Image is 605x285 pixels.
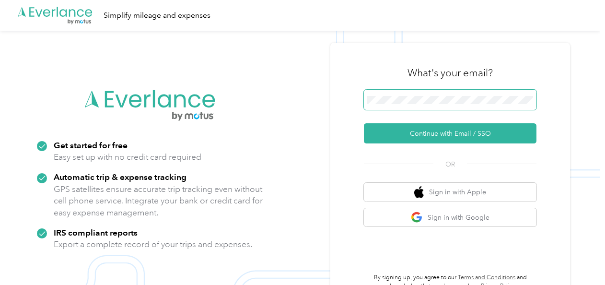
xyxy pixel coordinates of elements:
[54,238,252,250] p: Export a complete record of your trips and expenses.
[104,10,210,22] div: Simplify mileage and expenses
[54,172,186,182] strong: Automatic trip & expense tracking
[433,159,467,169] span: OR
[407,66,493,80] h3: What's your email?
[54,227,138,237] strong: IRS compliant reports
[54,183,263,219] p: GPS satellites ensure accurate trip tracking even without cell phone service. Integrate your bank...
[458,274,515,281] a: Terms and Conditions
[364,183,536,202] button: apple logoSign in with Apple
[414,186,424,198] img: apple logo
[54,151,201,163] p: Easy set up with no credit card required
[364,208,536,227] button: google logoSign in with Google
[411,212,423,224] img: google logo
[364,123,536,143] button: Continue with Email / SSO
[54,140,128,150] strong: Get started for free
